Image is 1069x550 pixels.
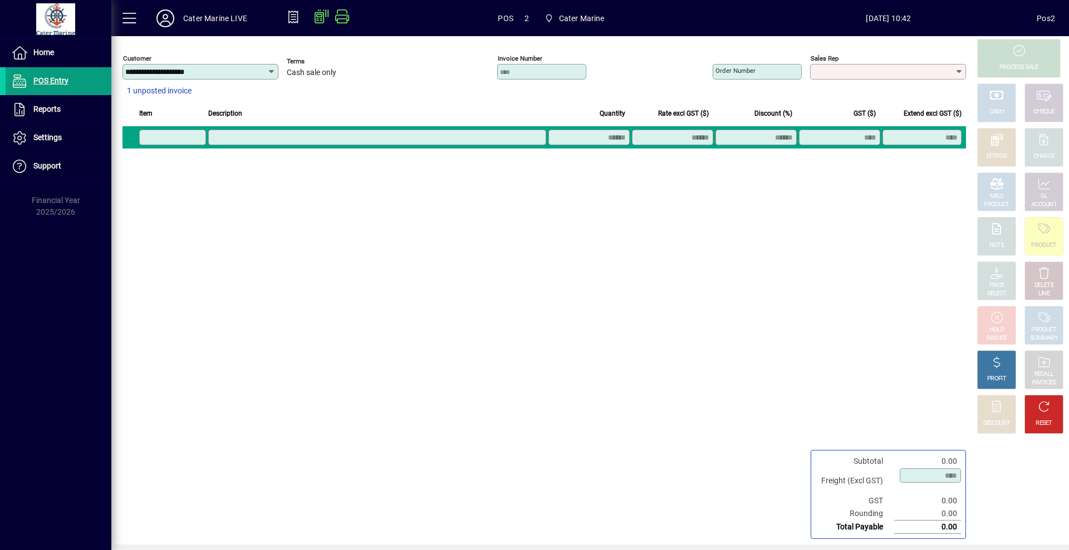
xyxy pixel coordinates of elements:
span: Support [33,161,61,170]
td: Subtotal [816,455,894,468]
div: PRICE [989,281,1004,290]
button: 1 unposted invoice [122,81,196,101]
span: 2 [524,9,529,27]
div: LINE [1038,290,1050,298]
td: GST [816,494,894,507]
div: CHEQUE [1033,108,1055,116]
div: MISC [990,192,1003,201]
span: 1 unposted invoice [127,85,192,97]
span: Extend excl GST ($) [904,107,962,120]
a: Support [6,152,111,180]
div: NOTE [989,241,1004,250]
div: GL [1041,192,1048,201]
div: INVOICE [986,334,1007,343]
span: Cater Marine [559,9,605,27]
span: Discount (%) [754,107,792,120]
div: EFTPOS [987,152,1007,161]
div: DELETE [1034,281,1053,290]
div: PRODUCT [1031,326,1056,334]
td: Total Payable [816,521,894,534]
mat-label: Customer [123,54,151,62]
div: PROFIT [987,375,1006,383]
div: Pos2 [1037,9,1055,27]
td: Rounding [816,507,894,521]
span: Cash sale only [287,68,336,77]
span: Item [139,107,153,120]
div: DISCOUNT [983,419,1010,428]
span: Quantity [600,107,625,120]
div: PROCESS SALE [999,63,1038,72]
div: RESET [1036,419,1052,428]
span: Cater Marine [540,8,609,28]
mat-label: Sales rep [811,54,838,62]
div: ACCOUNT [1031,201,1057,209]
div: SELECT [987,290,1007,298]
span: POS Entry [33,76,68,85]
div: CASH [989,108,1004,116]
td: Freight (Excl GST) [816,468,894,494]
button: Profile [148,8,183,28]
a: Home [6,39,111,67]
span: Description [208,107,242,120]
td: 0.00 [894,521,961,534]
mat-label: Invoice number [498,54,542,62]
td: 0.00 [894,494,961,507]
span: Reports [33,105,61,113]
div: PRODUCT [984,201,1009,209]
div: INVOICES [1032,379,1056,387]
a: Settings [6,124,111,152]
span: GST ($) [854,107,876,120]
div: CHARGE [1033,152,1055,161]
td: 0.00 [894,455,961,468]
span: Rate excl GST ($) [658,107,709,120]
div: HOLD [989,326,1004,334]
div: SUMMARY [1030,334,1058,343]
span: Terms [287,58,354,65]
div: PRODUCT [1031,241,1056,250]
span: [DATE] 10:42 [741,9,1037,27]
mat-label: Order number [715,67,756,75]
td: 0.00 [894,507,961,521]
a: Reports [6,96,111,123]
span: POS [498,9,513,27]
span: Home [33,48,54,57]
span: Settings [33,133,62,142]
div: RECALL [1034,370,1054,379]
div: Cater Marine LIVE [183,9,247,27]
